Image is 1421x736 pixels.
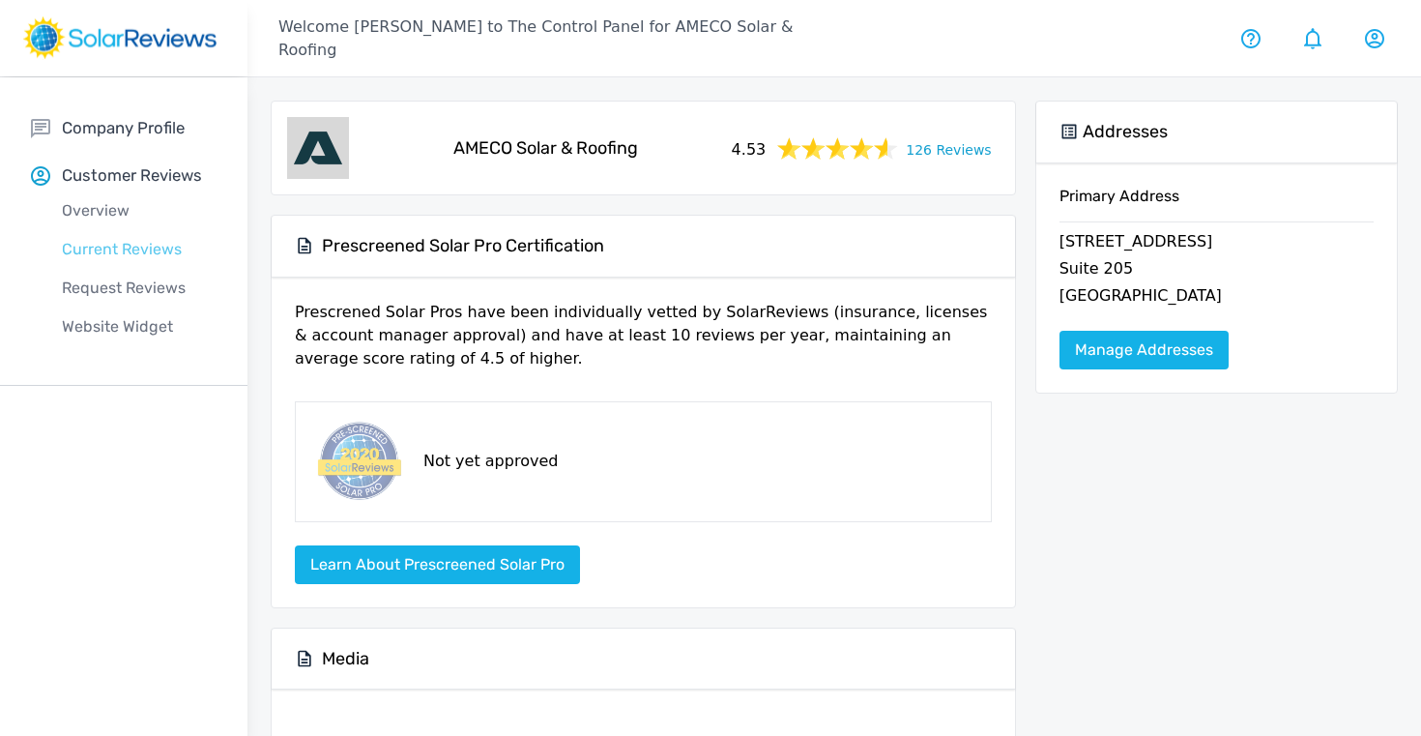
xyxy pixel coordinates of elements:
a: Current Reviews [31,230,247,269]
h5: Prescreened Solar Pro Certification [322,235,604,257]
p: Prescrened Solar Pros have been individually vetted by SolarReviews (insurance, licenses & accoun... [295,301,992,386]
p: Suite 205 [1059,257,1374,284]
p: Website Widget [31,315,247,339]
a: Manage Addresses [1059,331,1229,369]
p: Company Profile [62,116,185,140]
p: Welcome [PERSON_NAME] to The Control Panel for AMECO Solar & Roofing [278,15,834,62]
a: Learn about Prescreened Solar Pro [295,555,580,574]
p: Not yet approved [423,450,558,473]
h5: AMECO Solar & Roofing [453,137,638,160]
a: Website Widget [31,308,247,346]
button: Learn about Prescreened Solar Pro [295,545,580,584]
p: Customer Reviews [62,163,202,188]
h5: Media [322,648,369,670]
p: Overview [31,199,247,222]
p: Request Reviews [31,277,247,300]
p: Current Reviews [31,238,247,261]
p: [STREET_ADDRESS] [1059,230,1374,257]
a: Overview [31,191,247,230]
h5: Addresses [1083,121,1168,143]
a: Request Reviews [31,269,247,308]
img: prescreened-badge.png [311,418,404,506]
a: 126 Reviews [906,136,991,161]
span: 4.53 [732,134,767,162]
p: [GEOGRAPHIC_DATA] [1059,284,1374,311]
h6: Primary Address [1059,187,1374,221]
